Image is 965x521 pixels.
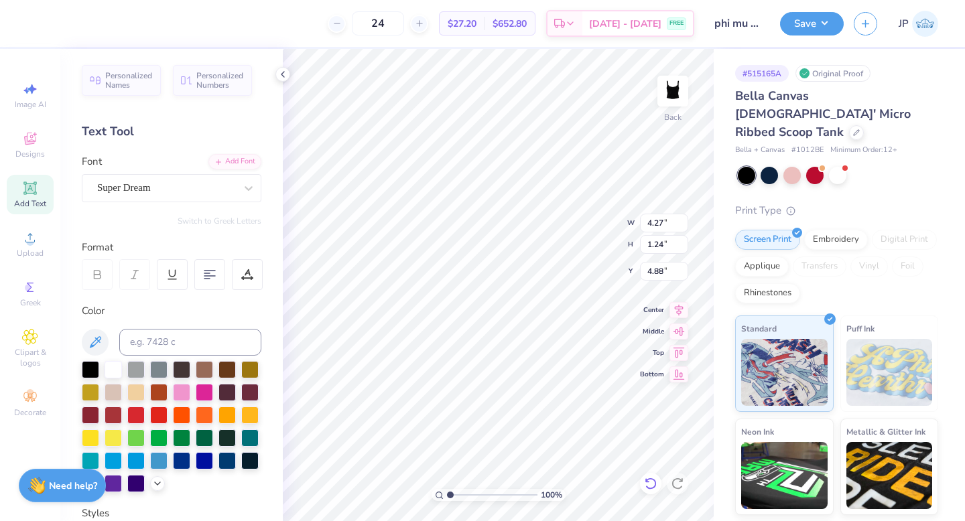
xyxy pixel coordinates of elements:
span: Neon Ink [741,425,774,439]
div: # 515165A [735,65,789,82]
span: FREE [669,19,684,28]
span: Designs [15,149,45,159]
span: Add Text [14,198,46,209]
label: Font [82,154,102,169]
span: Bottom [640,370,664,379]
div: Text Tool [82,123,261,141]
span: Personalized Numbers [196,71,244,90]
span: Minimum Order: 12 + [830,145,897,156]
span: Bella Canvas [DEMOGRAPHIC_DATA]' Micro Ribbed Scoop Tank [735,88,911,140]
div: Back [664,111,682,123]
span: Bella + Canvas [735,145,785,156]
img: Neon Ink [741,442,828,509]
strong: Need help? [49,479,97,492]
div: Transfers [793,256,846,277]
img: Metallic & Glitter Ink [846,442,933,509]
div: Screen Print [735,230,800,250]
span: Top [640,348,664,358]
span: 100 % [541,489,562,501]
span: Standard [741,321,777,336]
span: Middle [640,327,664,336]
div: Applique [735,256,789,277]
span: Personalized Names [105,71,153,90]
span: Image AI [15,99,46,110]
div: Color [82,303,261,319]
div: Embroidery [804,230,868,250]
span: $27.20 [448,17,476,31]
span: $652.80 [493,17,527,31]
img: Puff Ink [846,339,933,406]
div: Foil [892,256,923,277]
div: Format [82,240,263,255]
div: Original Proof [795,65,871,82]
input: e.g. 7428 c [119,329,261,356]
span: Center [640,305,664,315]
span: Puff Ink [846,321,875,336]
span: JP [899,16,909,31]
span: Greek [20,297,41,308]
img: Standard [741,339,828,406]
div: Rhinestones [735,283,800,303]
img: Back [659,78,686,104]
span: # 1012BE [791,145,824,156]
div: Styles [82,506,261,521]
div: Print Type [735,203,938,218]
button: Save [780,12,844,35]
span: Decorate [14,407,46,418]
span: Upload [17,248,44,258]
input: – – [352,11,404,35]
a: JP [899,11,938,37]
button: Switch to Greek Letters [178,216,261,226]
div: Digital Print [872,230,937,250]
div: Vinyl [850,256,888,277]
span: Metallic & Glitter Ink [846,425,925,439]
span: [DATE] - [DATE] [589,17,661,31]
input: Untitled Design [704,10,770,37]
div: Add Font [208,154,261,169]
span: Clipart & logos [7,347,54,368]
img: Jade Paneduro [912,11,938,37]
